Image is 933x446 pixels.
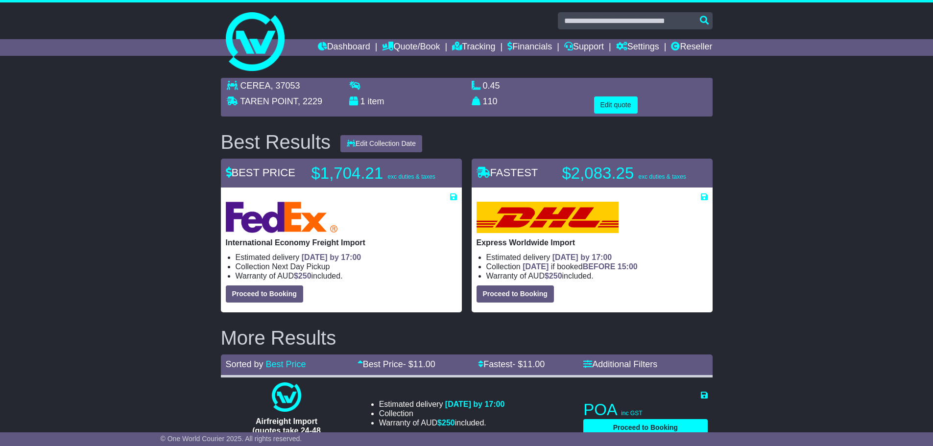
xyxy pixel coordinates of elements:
[216,131,336,153] div: Best Results
[360,96,365,106] span: 1
[549,272,562,280] span: 250
[318,39,370,56] a: Dashboard
[272,262,330,271] span: Next Day Pickup
[618,262,638,271] span: 15:00
[477,166,538,179] span: FASTEST
[240,96,298,106] span: TAREN POINT
[638,173,686,180] span: exc duties & taxes
[445,400,505,408] span: [DATE] by 17:00
[226,285,303,303] button: Proceed to Booking
[236,253,457,262] li: Estimated delivery
[252,417,321,444] span: Airfreight Import (quotes take 24-48 hours)
[545,272,562,280] span: $
[671,39,712,56] a: Reseller
[271,81,300,91] span: , 37053
[486,253,708,262] li: Estimated delivery
[562,164,686,183] p: $2,083.25
[442,419,455,427] span: 250
[226,202,338,233] img: FedEx Express: International Economy Freight Import
[379,399,505,409] li: Estimated delivery
[413,359,435,369] span: 11.00
[340,135,422,152] button: Edit Collection Date
[240,81,271,91] span: CEREA
[583,262,616,271] span: BEFORE
[452,39,495,56] a: Tracking
[437,419,455,427] span: $
[236,271,457,281] li: Warranty of AUD included.
[477,285,554,303] button: Proceed to Booking
[523,262,549,271] span: [DATE]
[483,96,498,106] span: 110
[478,359,545,369] a: Fastest- $11.00
[477,202,619,233] img: DHL: Express Worldwide Import
[621,410,642,417] span: inc GST
[564,39,604,56] a: Support
[512,359,545,369] span: - $
[379,418,505,427] li: Warranty of AUD included.
[236,262,457,271] li: Collection
[379,409,505,418] li: Collection
[298,272,311,280] span: 250
[523,262,637,271] span: if booked
[583,400,707,420] p: POA
[403,359,435,369] span: - $
[226,359,263,369] span: Sorted by
[311,164,435,183] p: $1,704.21
[616,39,659,56] a: Settings
[594,96,638,114] button: Edit quote
[583,419,707,436] button: Proceed to Booking
[266,359,306,369] a: Best Price
[486,271,708,281] li: Warranty of AUD included.
[387,173,435,180] span: exc duties & taxes
[226,238,457,247] p: International Economy Freight Import
[552,253,612,261] span: [DATE] by 17:00
[302,253,361,261] span: [DATE] by 17:00
[368,96,384,106] span: item
[221,327,713,349] h2: More Results
[226,166,295,179] span: BEST PRICE
[298,96,322,106] span: , 2229
[477,238,708,247] p: Express Worldwide Import
[583,359,657,369] a: Additional Filters
[294,272,311,280] span: $
[486,262,708,271] li: Collection
[523,359,545,369] span: 11.00
[382,39,440,56] a: Quote/Book
[358,359,435,369] a: Best Price- $11.00
[161,435,302,443] span: © One World Courier 2025. All rights reserved.
[507,39,552,56] a: Financials
[483,81,500,91] span: 0.45
[272,382,301,412] img: One World Courier: Airfreight Import (quotes take 24-48 hours)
